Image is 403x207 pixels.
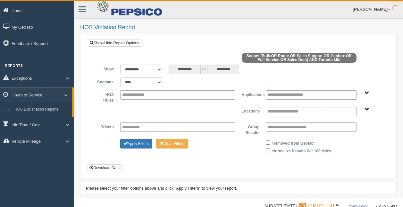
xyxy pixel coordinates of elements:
[93,77,117,85] label: Compare
[93,65,117,72] label: Show
[156,139,188,148] button: Change Filter Options
[238,90,263,98] label: Applications
[93,90,117,104] label: HOS Rules
[120,139,152,148] button: Change Filter Options
[242,53,357,63] span: Scope: (Bulk OR Route OR Sales Support OR Geobox OR Full Service OR Sales Dept) AND Toronto Mkt
[93,122,117,130] label: Drivers
[12,115,72,127] a: HOS Violation Audit Reports
[80,24,397,31] h2: HOS Violation Report
[88,164,122,171] button: Download Data
[238,122,263,136] label: Group Results
[86,186,237,191] span: Please select your filter options above and click "Apply Filters" to view your report.
[201,65,207,74] span: to
[88,40,141,47] a: Show/Hide Report Options
[12,104,72,115] a: HOS Explanation Reports
[272,147,331,154] label: Normalize Results Per 100 Miles
[272,139,314,147] label: Removed from Geotab
[239,107,263,114] label: Locations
